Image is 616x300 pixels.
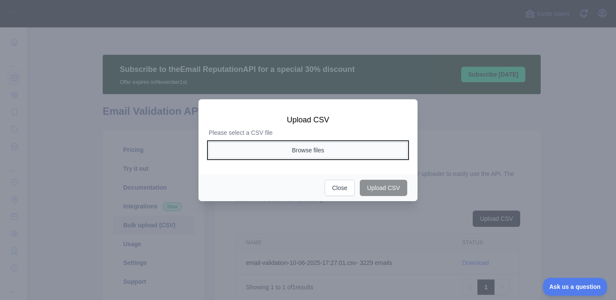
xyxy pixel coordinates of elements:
button: Browse files [209,142,407,158]
h3: Upload CSV [209,115,407,125]
iframe: Toggle Customer Support [543,278,607,296]
p: Please select a CSV file [209,128,407,137]
button: Close [325,180,355,196]
button: Upload CSV [360,180,407,196]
